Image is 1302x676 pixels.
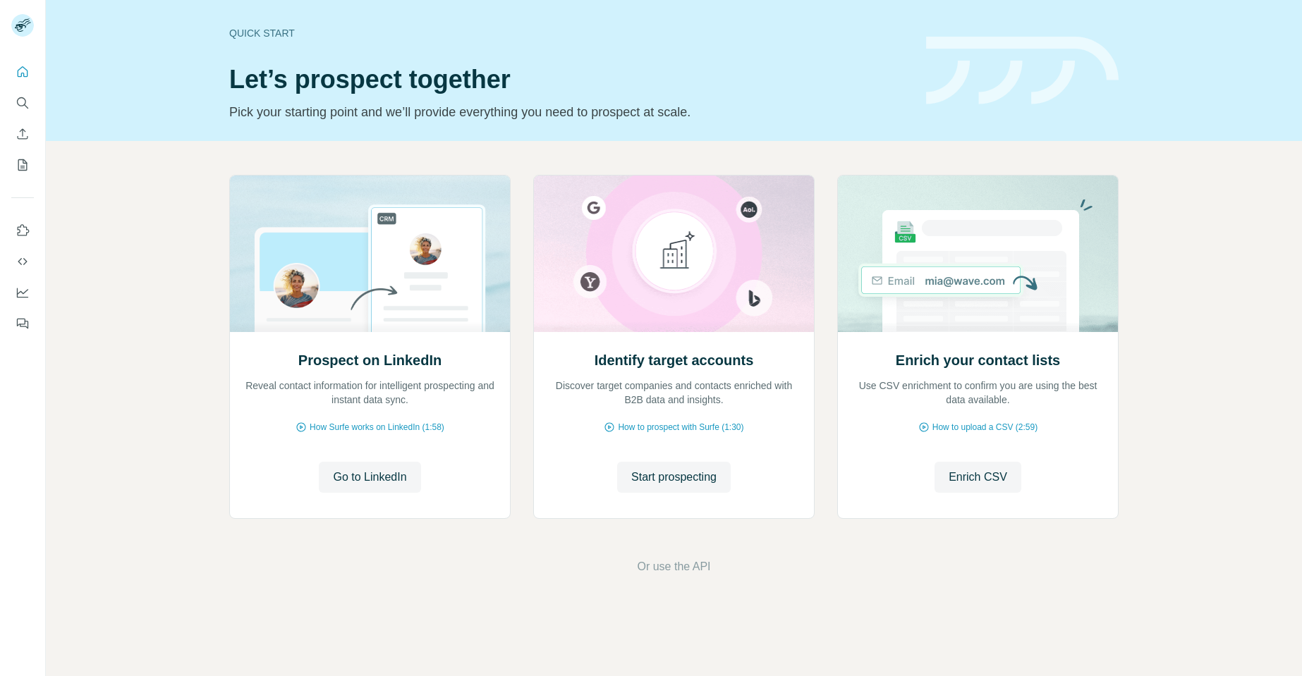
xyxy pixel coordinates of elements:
img: banner [926,37,1119,105]
p: Pick your starting point and we’ll provide everything you need to prospect at scale. [229,102,909,122]
img: Prospect on LinkedIn [229,176,511,332]
button: My lists [11,152,34,178]
img: Identify target accounts [533,176,815,332]
button: Dashboard [11,280,34,305]
p: Use CSV enrichment to confirm you are using the best data available. [852,379,1104,407]
h2: Identify target accounts [595,350,754,370]
span: Go to LinkedIn [333,469,406,486]
button: Feedback [11,311,34,336]
span: How Surfe works on LinkedIn (1:58) [310,421,444,434]
button: Use Surfe on LinkedIn [11,218,34,243]
button: Start prospecting [617,462,731,493]
button: Or use the API [637,558,710,575]
button: Use Surfe API [11,249,34,274]
button: Quick start [11,59,34,85]
button: Enrich CSV [935,462,1021,493]
p: Discover target companies and contacts enriched with B2B data and insights. [548,379,800,407]
button: Search [11,90,34,116]
p: Reveal contact information for intelligent prospecting and instant data sync. [244,379,496,407]
h2: Prospect on LinkedIn [298,350,442,370]
span: How to prospect with Surfe (1:30) [618,421,743,434]
span: Enrich CSV [949,469,1007,486]
h1: Let’s prospect together [229,66,909,94]
button: Go to LinkedIn [319,462,420,493]
h2: Enrich your contact lists [896,350,1060,370]
button: Enrich CSV [11,121,34,147]
span: Start prospecting [631,469,717,486]
div: Quick start [229,26,909,40]
span: How to upload a CSV (2:59) [932,421,1038,434]
img: Enrich your contact lists [837,176,1119,332]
